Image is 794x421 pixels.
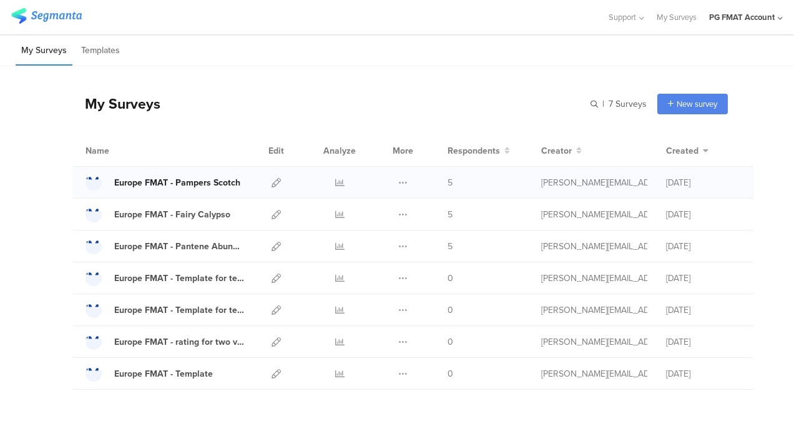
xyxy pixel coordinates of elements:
div: [DATE] [666,240,741,253]
div: Europe FMAT - Pantene Abundance [114,240,244,253]
a: Europe FMAT - Template for testing 2 [86,270,244,286]
div: [DATE] [666,335,741,349]
div: Name [86,144,160,157]
div: [DATE] [666,208,741,221]
div: My Surveys [72,93,160,114]
span: 7 Surveys [609,97,647,111]
a: Europe FMAT - Template [86,365,213,382]
span: 0 [448,304,453,317]
button: Respondents [448,144,510,157]
a: Europe FMAT - Pampers Scotch [86,174,240,191]
div: More [390,135,416,166]
li: Templates [76,36,125,66]
span: Created [666,144,698,157]
div: constantinescu.a@pg.com [541,367,647,380]
div: Europe FMAT - Template [114,367,213,380]
div: Edit [263,135,290,166]
span: 5 [448,240,453,253]
span: Creator [541,144,572,157]
div: Europe FMAT - Fairy Calypso [114,208,230,221]
div: [DATE] [666,176,741,189]
div: [DATE] [666,304,741,317]
div: Europe FMAT - Pampers Scotch [114,176,240,189]
span: New survey [677,98,717,110]
img: segmanta logo [11,8,82,24]
li: My Surveys [16,36,72,66]
div: constantinescu.a@pg.com [541,304,647,317]
div: [DATE] [666,367,741,380]
span: 0 [448,367,453,380]
div: Europe FMAT - Template for testing 2 [114,272,244,285]
button: Created [666,144,708,157]
span: 0 [448,272,453,285]
a: Europe FMAT - Template for testing 1 [86,302,244,318]
a: Europe FMAT - Fairy Calypso [86,206,230,222]
span: 5 [448,176,453,189]
div: lopez.f.9@pg.com [541,240,647,253]
span: Support [609,11,636,23]
div: lopez.f.9@pg.com [541,208,647,221]
div: constantinescu.a@pg.com [541,272,647,285]
div: lopez.f.9@pg.com [541,176,647,189]
div: PG FMAT Account [709,11,775,23]
div: Europe FMAT - Template for testing 1 [114,304,244,317]
button: Creator [541,144,582,157]
div: Europe FMAT - rating for two variants [114,335,244,349]
div: [DATE] [666,272,741,285]
div: constantinescu.a@pg.com [541,335,647,349]
span: 0 [448,335,453,349]
span: | [600,97,606,111]
a: Europe FMAT - rating for two variants [86,334,244,350]
a: Europe FMAT - Pantene Abundance [86,238,244,254]
span: Respondents [448,144,500,157]
div: Analyze [321,135,358,166]
span: 5 [448,208,453,221]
